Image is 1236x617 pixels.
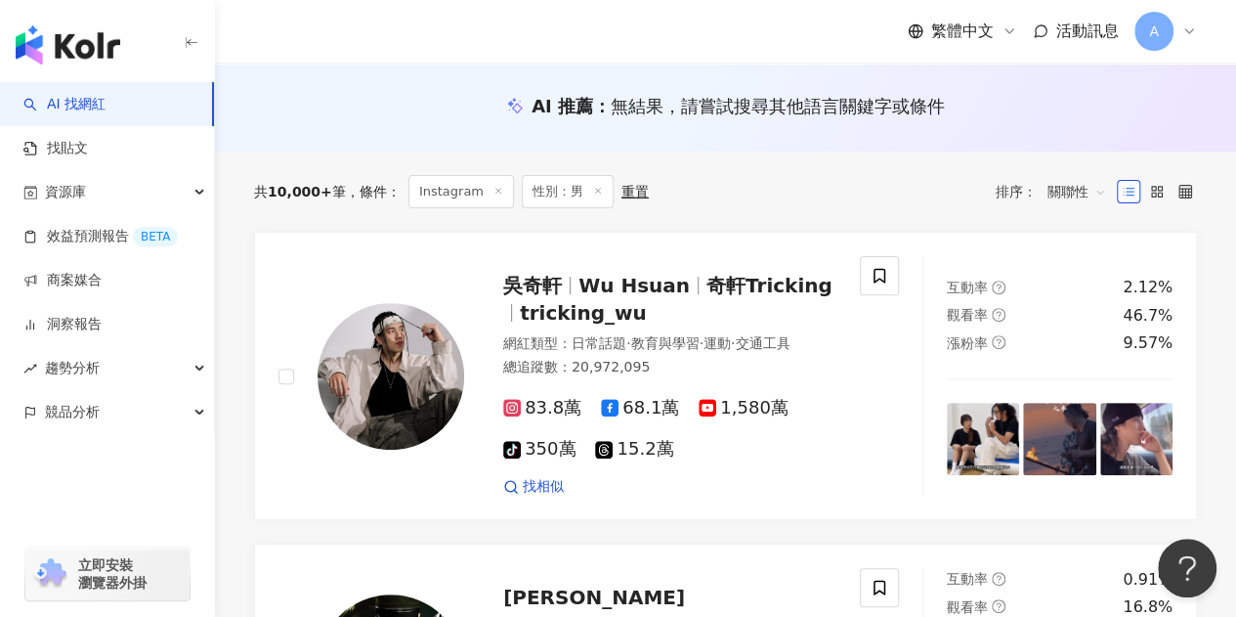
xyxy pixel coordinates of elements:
span: 350萬 [503,439,575,460]
span: question-circle [992,572,1005,586]
span: 繁體中文 [931,21,994,42]
span: 觀看率 [947,307,988,323]
span: 漲粉率 [947,335,988,351]
span: 交通工具 [735,335,789,351]
span: 關聯性 [1047,176,1106,207]
span: 教育與學習 [630,335,699,351]
img: chrome extension [31,558,69,590]
div: 排序： [996,176,1117,207]
span: 找相似 [523,477,564,497]
span: 15.2萬 [595,439,673,460]
span: 83.8萬 [503,398,581,419]
div: 0.91% [1123,569,1172,591]
span: 無結果，請嘗試搜尋其他語言關鍵字或條件 [611,96,945,116]
span: 運動 [703,335,731,351]
span: rise [23,362,37,375]
div: 重置 [621,184,649,199]
a: 找貼文 [23,139,88,158]
a: searchAI 找網紅 [23,95,106,114]
span: 互動率 [947,280,988,295]
span: 68.1萬 [601,398,679,419]
div: 2.12% [1123,277,1172,298]
div: 總追蹤數 ： 20,972,095 [503,358,836,377]
span: question-circle [992,281,1005,294]
span: 性別：男 [522,175,614,208]
span: 趨勢分析 [45,346,100,390]
span: 日常話題 [572,335,626,351]
span: · [699,335,703,351]
span: 吳奇軒 [503,274,562,297]
span: question-circle [992,308,1005,322]
span: 立即安裝 瀏覽器外掛 [78,556,147,592]
a: 洞察報告 [23,315,102,334]
img: logo [16,25,120,65]
span: 資源庫 [45,170,86,214]
span: 10,000+ [268,184,332,199]
span: question-circle [992,335,1005,349]
span: 競品分析 [45,390,100,434]
div: 網紅類型 ： [503,334,836,354]
a: 效益預測報告BETA [23,227,178,246]
img: post-image [947,403,1019,475]
div: 共 筆 [254,184,346,199]
a: KOL Avatar吳奇軒Wu Hsuan奇軒Trickingtricking_wu網紅類型：日常話題·教育與學習·運動·交通工具總追蹤數：20,972,09583.8萬68.1萬1,580萬3... [254,232,1197,521]
a: 商案媒合 [23,271,102,290]
span: 觀看率 [947,599,988,615]
span: question-circle [992,599,1005,613]
div: 46.7% [1123,305,1172,327]
img: post-image [1100,403,1172,475]
span: 互動率 [947,571,988,587]
span: tricking_wu [520,301,647,325]
span: · [626,335,630,351]
img: post-image [1023,403,1095,475]
span: A [1149,21,1159,42]
a: 找相似 [503,477,564,497]
img: KOL Avatar [318,303,464,450]
a: chrome extension立即安裝 瀏覽器外掛 [25,548,190,600]
div: 9.57% [1123,332,1172,354]
span: 奇軒Tricking [706,274,832,297]
iframe: Help Scout Beacon - Open [1158,539,1216,597]
div: AI 推薦 ： [532,94,945,118]
span: Wu Hsuan [578,274,690,297]
span: Instagram [408,175,514,208]
span: 1,580萬 [699,398,788,419]
span: 條件 ： [346,184,401,199]
span: 活動訊息 [1056,22,1119,40]
span: · [731,335,735,351]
